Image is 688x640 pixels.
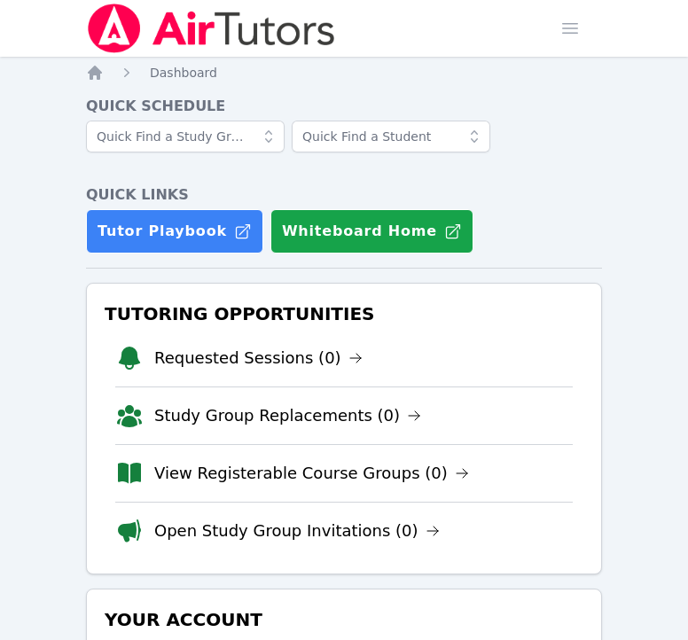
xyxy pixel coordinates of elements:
h4: Quick Schedule [86,96,602,117]
h4: Quick Links [86,184,602,206]
input: Quick Find a Study Group [86,121,285,152]
input: Quick Find a Student [292,121,490,152]
a: Requested Sessions (0) [154,346,363,371]
a: Open Study Group Invitations (0) [154,519,440,543]
a: Tutor Playbook [86,209,263,254]
span: Dashboard [150,66,217,80]
h3: Your Account [101,604,587,636]
img: Air Tutors [86,4,337,53]
nav: Breadcrumb [86,64,602,82]
button: Whiteboard Home [270,209,473,254]
a: Study Group Replacements (0) [154,403,421,428]
a: Dashboard [150,64,217,82]
h3: Tutoring Opportunities [101,298,587,330]
a: View Registerable Course Groups (0) [154,461,469,486]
